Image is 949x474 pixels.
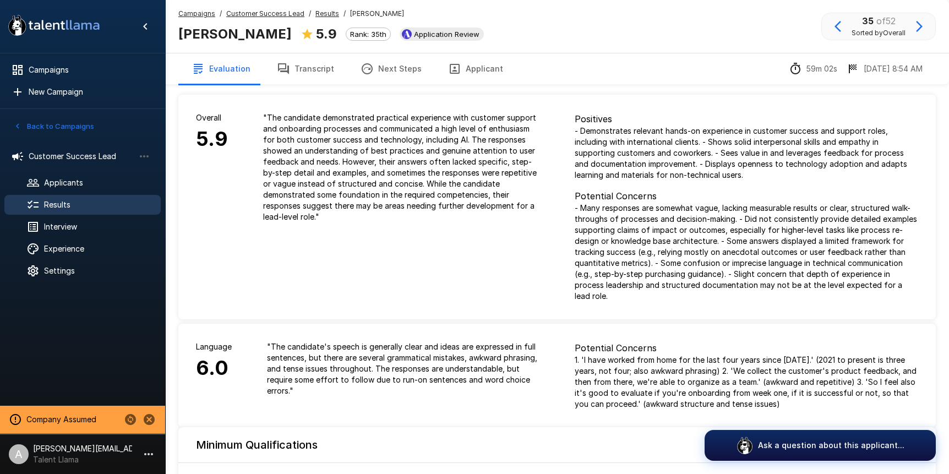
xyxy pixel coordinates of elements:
p: " The candidate demonstrated practical experience with customer support and onboarding processes ... [263,112,539,222]
p: 1. 'I have worked from home for the last four years since [DATE].' (2021 to present is three year... [575,355,918,410]
p: Positives [575,112,918,126]
span: Rank: 35th [346,30,390,39]
span: / [343,8,346,19]
span: / [220,8,222,19]
u: Customer Success Lead [226,9,304,18]
button: Transcript [264,53,347,84]
span: [PERSON_NAME] [350,8,404,19]
p: [DATE] 8:54 AM [864,63,923,74]
span: of 52 [876,15,896,26]
u: Results [315,9,339,18]
span: Application Review [410,30,484,39]
b: 35 [862,15,874,26]
u: Campaigns [178,9,215,18]
span: Sorted by Overall [852,28,906,39]
img: logo_glasses@2x.png [736,437,754,454]
h6: 5.9 [196,123,228,155]
h6: 6.0 [196,352,232,384]
p: 59m 02s [806,63,837,74]
p: Overall [196,112,228,123]
p: - Many responses are somewhat vague, lacking measurable results or clear, structured walk-through... [575,203,918,302]
div: The date and time when the interview was completed [846,62,923,75]
p: - Demonstrates relevant hands-on experience in customer success and support roles, including with... [575,126,918,181]
h6: Minimum Qualifications [196,436,318,454]
button: Next Steps [347,53,435,84]
span: / [309,8,311,19]
button: Evaluation [178,53,264,84]
p: Ask a question about this applicant... [758,440,904,451]
b: 5.9 [316,26,337,42]
b: [PERSON_NAME] [178,26,292,42]
button: Ask a question about this applicant... [705,430,936,461]
div: The time between starting and completing the interview [789,62,837,75]
p: Potential Concerns [575,189,918,203]
p: " The candidate's speech is generally clear and ideas are expressed in full sentences, but there ... [267,341,539,396]
p: Language [196,341,232,352]
img: ashbyhq_logo.jpeg [402,29,412,39]
div: View profile in Ashby [400,28,484,41]
button: Applicant [435,53,516,84]
p: Potential Concerns [575,341,918,355]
